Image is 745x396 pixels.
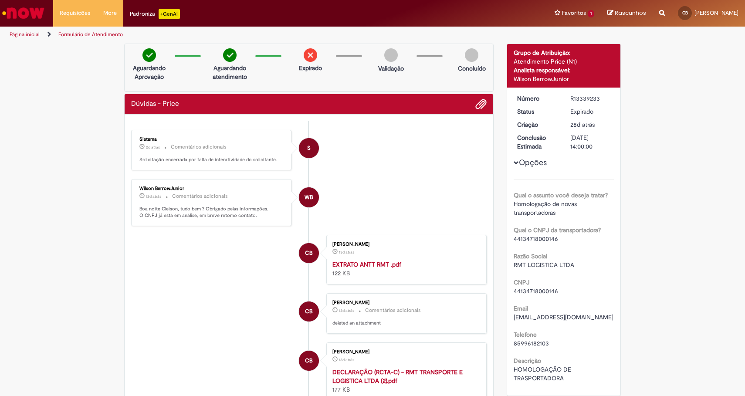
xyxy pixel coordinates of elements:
a: EXTRATO ANTT RMT .pdf [332,261,401,268]
span: 44134718000146 [514,235,558,243]
time: 14/08/2025 18:17:44 [339,250,354,255]
a: Página inicial [10,31,40,38]
p: Concluído [458,64,486,73]
small: Comentários adicionais [365,307,421,314]
div: Cleison Barroso [299,301,319,322]
span: 13d atrás [339,250,354,255]
dt: Criação [511,120,564,129]
img: img-circle-grey.png [465,48,478,62]
div: 30/07/2025 18:05:38 [570,120,611,129]
div: Sistema [139,137,284,142]
p: Aguardando atendimento [209,64,251,81]
span: 2d atrás [146,145,160,150]
span: [PERSON_NAME] [694,9,738,17]
span: 13d atrás [339,357,354,362]
span: Favoritos [562,9,586,17]
span: HOMOLOGAÇÃO DE TRASPORTADORA [514,366,573,382]
span: 28d atrás [570,121,595,129]
dt: Conclusão Estimada [511,133,564,151]
b: Telefone [514,331,537,338]
span: [EMAIL_ADDRESS][DOMAIN_NAME] [514,313,613,321]
img: check-circle-green.png [142,48,156,62]
dt: Número [511,94,564,103]
div: Wilson BerrowJunior [514,74,614,83]
b: CNPJ [514,278,529,286]
h2: Dúvidas - Price Histórico de tíquete [131,100,179,108]
b: Email [514,305,528,312]
div: Wilson BerrowJunior [139,186,284,191]
div: Cleison Barroso [299,243,319,263]
img: ServiceNow [1,4,46,22]
span: RMT LOGISTICA LTDA [514,261,574,269]
span: 85996182103 [514,339,549,347]
img: check-circle-green.png [223,48,237,62]
span: Homologação de novas transportadoras [514,200,579,217]
p: Boa noite Cleison, tudo bem ? Obrigado pelas informações. O CNPJ já está em análise, em breve ret... [139,206,284,219]
p: deleted an attachment [332,320,477,327]
div: Analista responsável: [514,66,614,74]
div: Cleison Barroso [299,351,319,371]
div: Grupo de Atribuição: [514,48,614,57]
span: CB [682,10,688,16]
b: Razão Social [514,252,547,260]
div: 122 KB [332,260,477,278]
time: 25/08/2025 16:00:04 [146,145,160,150]
small: Comentários adicionais [171,143,227,151]
button: Adicionar anexos [475,98,487,110]
span: More [103,9,117,17]
img: img-circle-grey.png [384,48,398,62]
span: 12d atrás [146,194,161,199]
p: Aguardando Aprovação [128,64,170,81]
span: CB [305,301,313,322]
dt: Status [511,107,564,116]
div: [DATE] 14:00:00 [570,133,611,151]
p: Validação [378,64,404,73]
div: System [299,138,319,158]
b: Qual o assunto você deseja tratar? [514,191,608,199]
span: 13d atrás [339,308,354,313]
span: 1 [588,10,594,17]
span: Requisições [60,9,90,17]
div: Expirado [570,107,611,116]
div: R13339233 [570,94,611,103]
div: [PERSON_NAME] [332,349,477,355]
span: WB [305,187,313,208]
b: Descrição [514,357,541,365]
p: Solicitação encerrada por falta de interatividade do solicitante. [139,156,284,163]
div: [PERSON_NAME] [332,300,477,305]
span: 44134718000146 [514,287,558,295]
ul: Trilhas de página [7,27,490,43]
span: CB [305,243,313,264]
p: +GenAi [159,9,180,19]
time: 15/08/2025 20:13:35 [146,194,161,199]
span: Rascunhos [615,9,646,17]
a: DECLARAÇÃO (RCTA-C) - RMT TRANSPORTE E LOGISTICA LTDA (2).pdf [332,368,463,385]
img: remove.png [304,48,317,62]
p: Expirado [299,64,322,72]
a: Formulário de Atendimento [58,31,123,38]
span: S [307,138,311,159]
div: Padroniza [130,9,180,19]
time: 30/07/2025 18:05:38 [570,121,595,129]
div: Atendimento Price (N1) [514,57,614,66]
b: Qual o CNPJ da transportadora? [514,226,601,234]
div: Wilson BerrowJunior [299,187,319,207]
small: Comentários adicionais [172,193,228,200]
span: CB [305,350,313,371]
div: [PERSON_NAME] [332,242,477,247]
div: 177 KB [332,368,477,394]
a: Rascunhos [607,9,646,17]
time: 14/08/2025 18:17:38 [339,308,354,313]
time: 14/08/2025 18:15:51 [339,357,354,362]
